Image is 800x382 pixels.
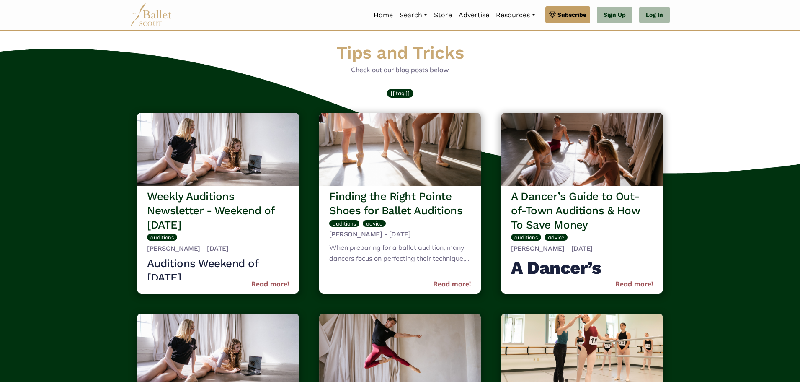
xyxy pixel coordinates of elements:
img: header_image.img [501,113,663,186]
h5: [PERSON_NAME] - [DATE] [147,244,289,253]
h3: Weekly Auditions Newsletter - Weekend of [DATE] [147,190,289,232]
span: When preparing for a ballet audition, many dancers focus on perfecting their technique, refining ... [329,243,470,284]
a: Read more! [433,279,471,290]
h5: [PERSON_NAME] - [DATE] [511,244,653,253]
strong: A Dancer’s Guide to Out-of-Town Auditions & How To Save Money [511,257,652,369]
h3: A Dancer’s Guide to Out-of-Town Auditions & How To Save Money [511,190,653,232]
span: advice [548,234,564,241]
img: gem.svg [549,10,556,19]
h5: [PERSON_NAME] - [DATE] [329,230,471,239]
img: header_image.img [319,113,481,186]
h3: Auditions Weekend of [DATE] [147,257,289,285]
a: Sign Up [597,7,632,23]
span: auditions [514,234,538,241]
h1: Tips and Tricks [134,42,666,65]
span: advice [366,220,382,227]
a: Read more! [615,279,653,290]
a: Advertise [455,6,493,24]
span: {{ tag }} [390,90,410,96]
a: Subscribe [545,6,590,23]
a: Read more! [251,279,289,290]
p: Check out our blog posts below [134,65,666,75]
a: Home [370,6,396,24]
span: Subscribe [557,10,586,19]
span: auditions [150,234,174,241]
a: Resources [493,6,538,24]
a: Log In [639,7,670,23]
a: Search [396,6,431,24]
span: auditions [333,220,356,227]
h3: Finding the Right Pointe Shoes for Ballet Auditions [329,190,471,218]
img: header_image.img [137,113,299,186]
a: Store [431,6,455,24]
